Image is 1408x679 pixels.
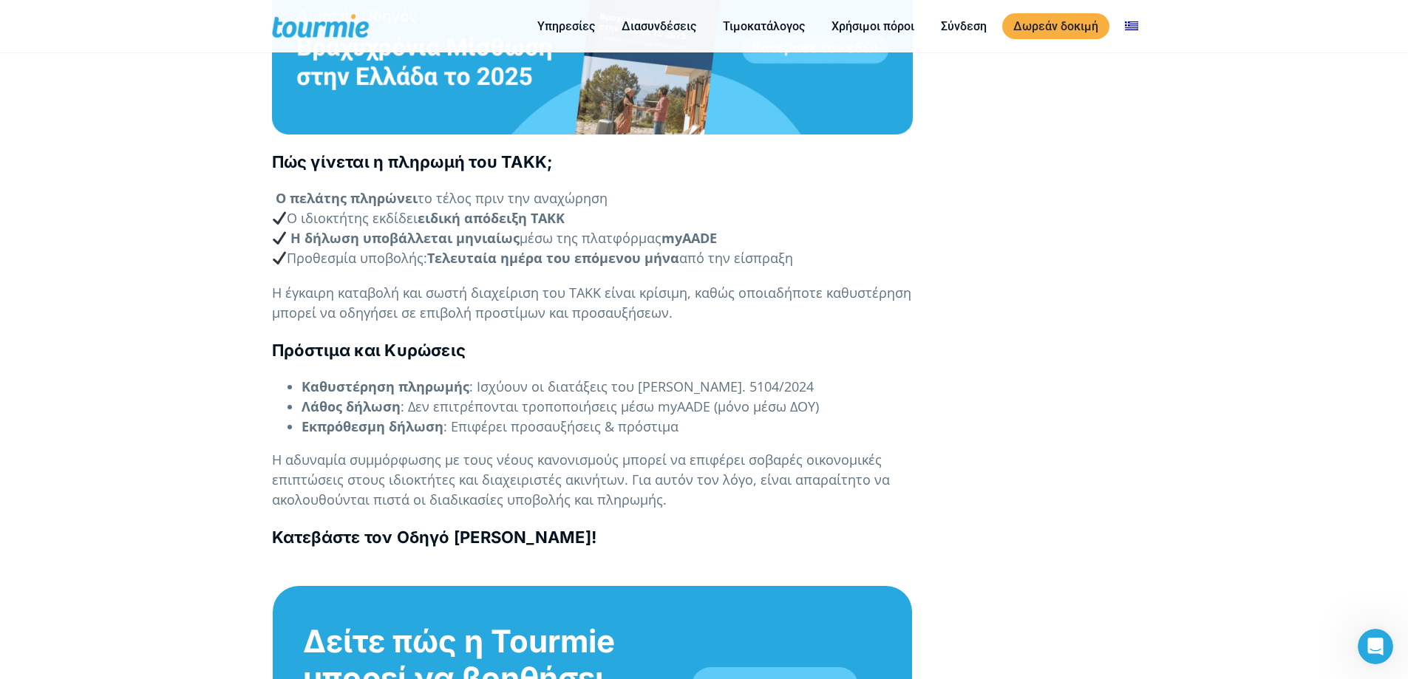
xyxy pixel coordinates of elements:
[1358,629,1393,664] iframe: Intercom live chat
[443,417,679,435] span: : Επιφέρει προσαυξήσεις & πρόστιμα
[427,249,679,267] b: Τελευταία ημέρα του επόμενου μήνα
[712,17,816,35] a: Τιμοκατάλογος
[272,284,911,321] span: Η έγκαιρη καταβολή και σωστή διαχείριση του ΤΑΚΚ είναι κρίσιμη, καθώς οποιαδήποτε καθυστέρηση μπο...
[418,189,608,207] span: το τέλος πριν την αναχώρηση
[526,17,606,35] a: Υπηρεσίες
[930,17,998,35] a: Σύνδεση
[302,378,469,395] b: Καθυστέρηση πληρωμής
[302,397,401,415] b: Λάθος δήλωση
[520,229,662,247] span: μέσω της πλατφόρμας
[1002,13,1109,39] a: Δωρεάν δοκιμή
[469,378,814,395] span: : Ισχύουν οι διατάξεις του [PERSON_NAME]. 5104/2024
[611,17,707,35] a: Διασυνδέσεις
[679,249,793,267] span: από την είσπραξη
[662,229,717,247] b: myAADE
[272,249,428,267] span: Προθεσμία υποβολής:
[820,17,925,35] a: Χρήσιμοι πόροι
[401,397,819,415] span: : Δεν επιτρέπονται τροποποιήσεις μέσω myAADE (μόνο μέσω ΔΟΥ)
[272,528,596,547] a: Κατεβάστε τον Οδηγό [PERSON_NAME]!
[272,152,554,171] b: Πώς γίνεται η πληρωμή του ΤΑΚΚ;
[302,417,443,435] b: Εκπρόθεσμη δήλωση
[272,341,466,360] b: Πρόστιμα και Κυρώσεις
[418,209,565,227] b: ειδική απόδειξη ΤΑΚΚ
[276,189,418,207] b: Ο πελάτης πληρώνει
[290,229,520,247] b: Η δήλωση υποβάλλεται μηνιαίως
[272,451,890,508] span: Η αδυναμία συμμόρφωσης με τους νέους κανονισμούς μπορεί να επιφέρει σοβαρές οικονομικές επιπτώσει...
[272,209,418,227] span: Ο ιδιοκτήτης εκδίδει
